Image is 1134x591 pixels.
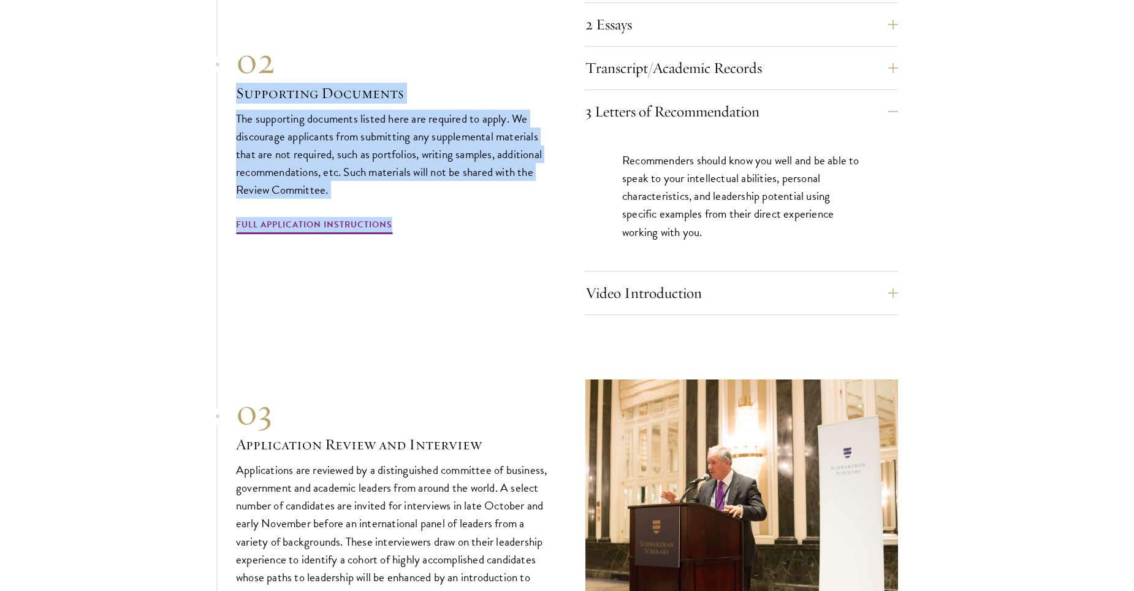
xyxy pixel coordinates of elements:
[622,151,861,240] p: Recommenders should know you well and be able to speak to your intellectual abilities, personal c...
[585,97,898,126] button: 3 Letters of Recommendation
[585,10,898,39] button: 2 Essays
[585,278,898,308] button: Video Introduction
[236,110,549,199] p: The supporting documents listed here are required to apply. We discourage applicants from submitt...
[236,390,549,434] div: 03
[236,217,392,236] a: Full Application Instructions
[236,434,549,455] h3: Application Review and Interview
[585,53,898,83] button: Transcript/Academic Records
[236,83,549,104] h3: Supporting Documents
[236,39,549,83] div: 02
